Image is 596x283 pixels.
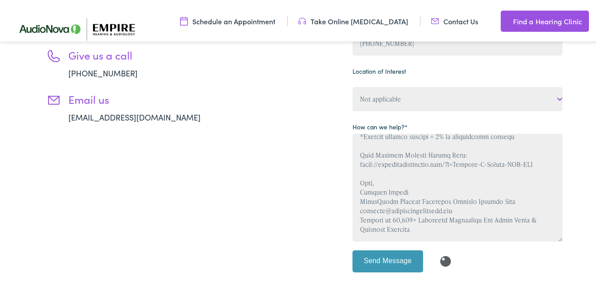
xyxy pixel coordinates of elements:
[298,15,408,24] a: Take Online [MEDICAL_DATA]
[431,15,478,24] a: Contact Us
[68,91,227,104] h3: Email us
[352,30,562,54] input: (XXX) XXX - XXXX
[501,9,589,30] a: Find a Hearing Clinic
[431,15,439,24] img: utility icon
[352,65,406,74] label: Location of Interest
[180,15,188,24] img: utility icon
[352,121,408,130] label: How can we help?
[68,47,227,60] h3: Give us a call
[68,110,201,121] a: [EMAIL_ADDRESS][DOMAIN_NAME]
[352,249,423,271] input: Send Message
[68,66,138,77] a: [PHONE_NUMBER]
[501,14,509,25] img: utility icon
[180,15,275,24] a: Schedule an Appointment
[298,15,306,24] img: utility icon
